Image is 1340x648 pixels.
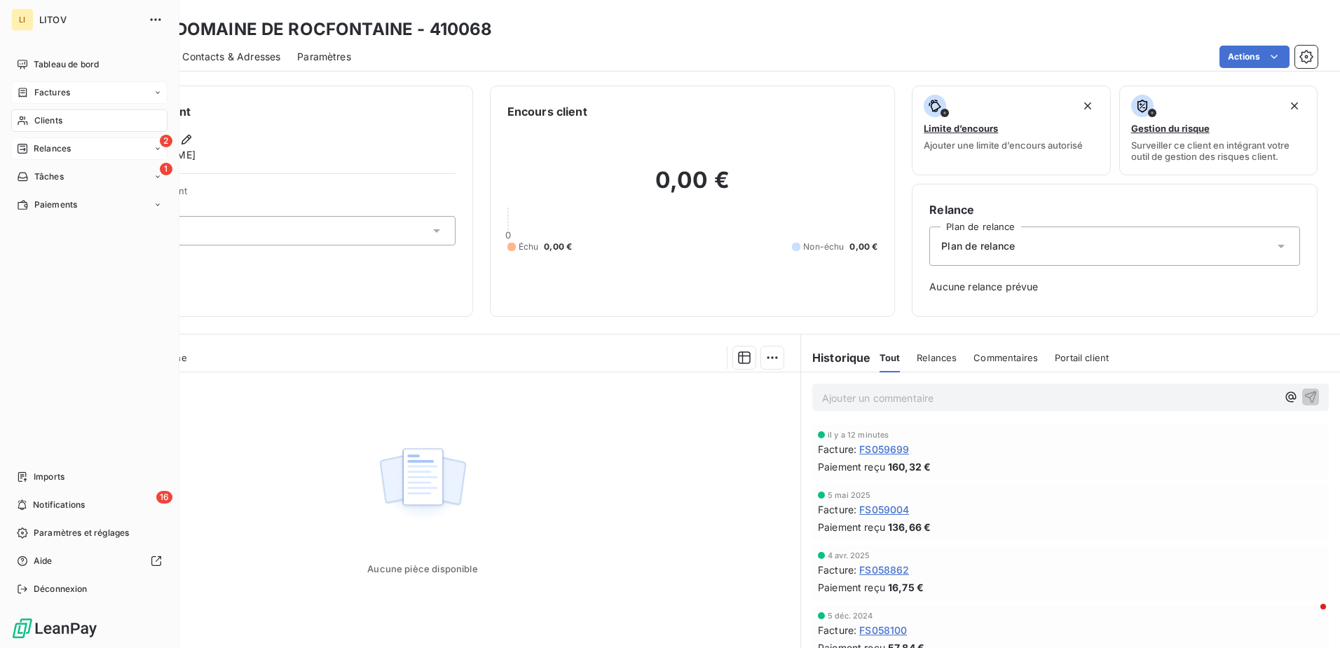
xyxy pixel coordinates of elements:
span: FS059004 [859,502,909,517]
span: 0,00 € [849,241,877,253]
span: Facture : [818,623,856,637]
span: il y a 12 minutes [828,431,889,439]
button: Gestion du risqueSurveiller ce client en intégrant votre outil de gestion des risques client. [1119,86,1318,175]
button: Limite d’encoursAjouter une limite d’encours autorisé [912,86,1110,175]
span: 160,32 € [888,459,931,474]
span: Imports [34,471,64,483]
span: FS058100 [859,623,907,637]
span: Non-échu [803,241,844,253]
h2: 0,00 € [507,166,878,208]
span: 0 [505,229,511,241]
h6: Informations client [85,103,456,120]
h6: Historique [801,349,871,366]
span: Échu [519,241,539,253]
span: Surveiller ce client en intégrant votre outil de gestion des risques client. [1131,140,1306,162]
span: Commentaires [973,352,1038,363]
div: LI [11,8,34,31]
span: Paiements [34,198,77,211]
span: 136,66 € [888,520,931,534]
span: Propriétés Client [113,185,456,205]
h3: SCEV DOMAINE DE ROCFONTAINE - 410068 [123,17,492,42]
span: Paiement reçu [818,520,885,534]
span: Notifications [33,499,85,511]
span: Relances [34,142,71,155]
span: Contacts & Adresses [182,50,280,64]
span: 5 mai 2025 [828,491,871,499]
span: Plan de relance [941,239,1015,253]
span: 0,00 € [544,241,572,253]
img: Logo LeanPay [11,617,98,640]
span: 5 déc. 2024 [828,612,873,620]
span: FS059699 [859,442,909,457]
h6: Relance [929,201,1300,218]
span: Gestion du risque [1131,123,1210,134]
span: LITOV [39,14,140,25]
button: Actions [1219,46,1290,68]
span: Ajouter une limite d’encours autorisé [924,140,1083,151]
span: FS058862 [859,562,909,577]
span: Aide [34,555,53,567]
span: Factures [34,86,70,99]
span: Facture : [818,562,856,577]
span: Aucune relance prévue [929,280,1300,294]
span: Facture : [818,442,856,457]
span: Limite d’encours [924,123,998,134]
span: Facture : [818,502,856,517]
span: 16,75 € [888,580,924,595]
span: Tout [880,352,901,363]
span: Clients [34,114,62,127]
h6: Encours client [507,103,587,120]
span: Portail client [1055,352,1109,363]
span: Paramètres et réglages [34,527,129,539]
span: Paiement reçu [818,580,885,595]
iframe: Intercom live chat [1292,600,1326,634]
span: Paramètres [297,50,351,64]
span: Tableau de bord [34,58,99,71]
span: 2 [160,135,172,147]
img: Empty state [378,440,467,527]
span: Tâches [34,170,64,183]
span: 16 [156,491,172,504]
span: Paiement reçu [818,459,885,474]
span: Déconnexion [34,583,88,595]
span: Relances [917,352,957,363]
a: Aide [11,550,167,572]
span: 1 [160,163,172,175]
span: 4 avr. 2025 [828,551,870,560]
span: Aucune pièce disponible [367,563,477,574]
